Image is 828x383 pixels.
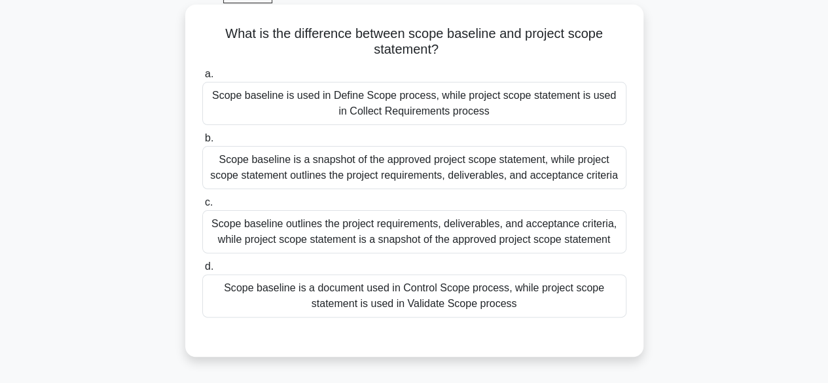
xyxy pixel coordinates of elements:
h5: What is the difference between scope baseline and project scope statement? [201,26,628,58]
span: c. [205,196,213,208]
div: Scope baseline outlines the project requirements, deliverables, and acceptance criteria, while pr... [202,210,626,253]
span: d. [205,261,213,272]
div: Scope baseline is a snapshot of the approved project scope statement, while project scope stateme... [202,146,626,189]
span: b. [205,132,213,143]
span: a. [205,68,213,79]
div: Scope baseline is used in Define Scope process, while project scope statement is used in Collect ... [202,82,626,125]
div: Scope baseline is a document used in Control Scope process, while project scope statement is used... [202,274,626,318]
